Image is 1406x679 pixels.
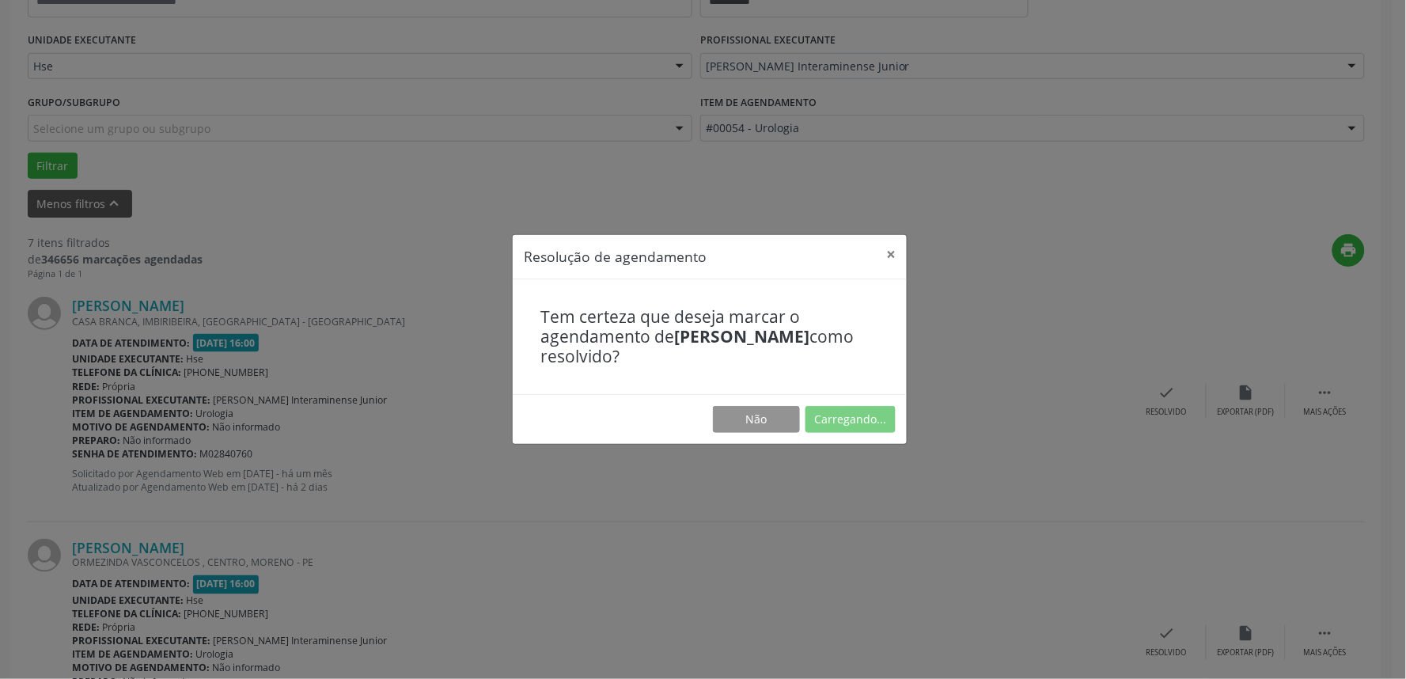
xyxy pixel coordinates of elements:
[713,406,800,433] button: Não
[540,307,879,367] h4: Tem certeza que deseja marcar o agendamento de como resolvido?
[805,406,896,433] button: Carregando...
[524,246,707,267] h5: Resolução de agendamento
[674,325,809,347] b: [PERSON_NAME]
[875,235,907,274] button: Close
